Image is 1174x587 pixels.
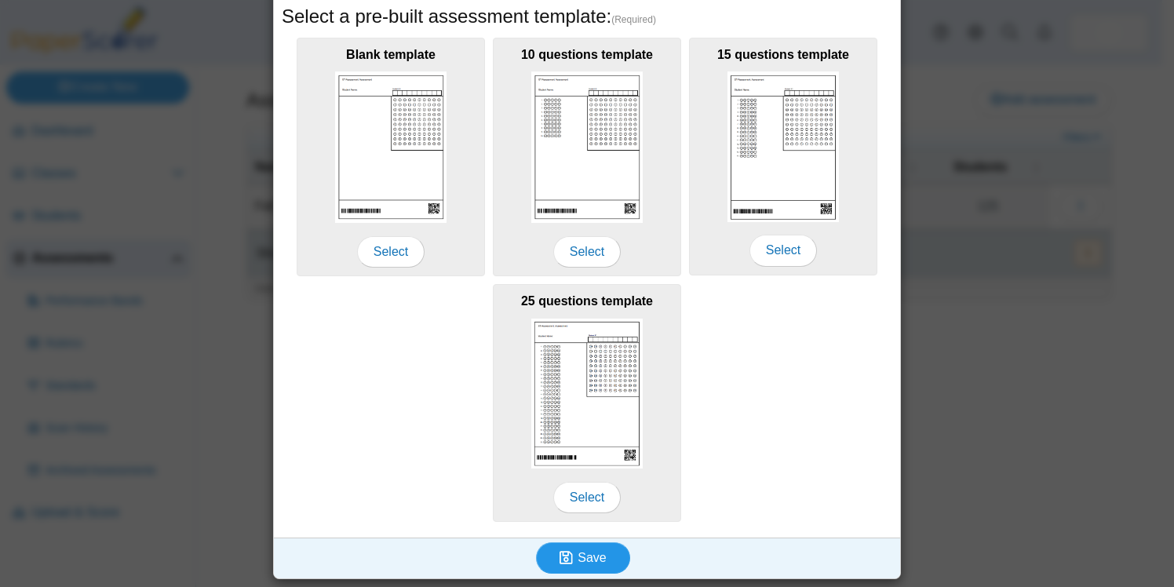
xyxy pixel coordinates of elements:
span: (Required) [611,13,656,27]
b: Blank template [346,48,436,61]
span: Select [553,236,621,268]
img: scan_sheet_15_questions.png [727,71,839,222]
span: Select [553,482,621,513]
span: Save [578,551,606,564]
b: 15 questions template [717,48,849,61]
img: scan_sheet_10_questions.png [531,71,643,223]
img: scan_sheet_25_questions.png [531,319,643,469]
img: scan_sheet_blank.png [335,71,447,223]
span: Select [749,235,817,266]
h5: Select a pre-built assessment template: [282,3,892,30]
b: 25 questions template [521,294,653,308]
span: Select [357,236,425,268]
b: 10 questions template [521,48,653,61]
button: Save [536,542,630,574]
